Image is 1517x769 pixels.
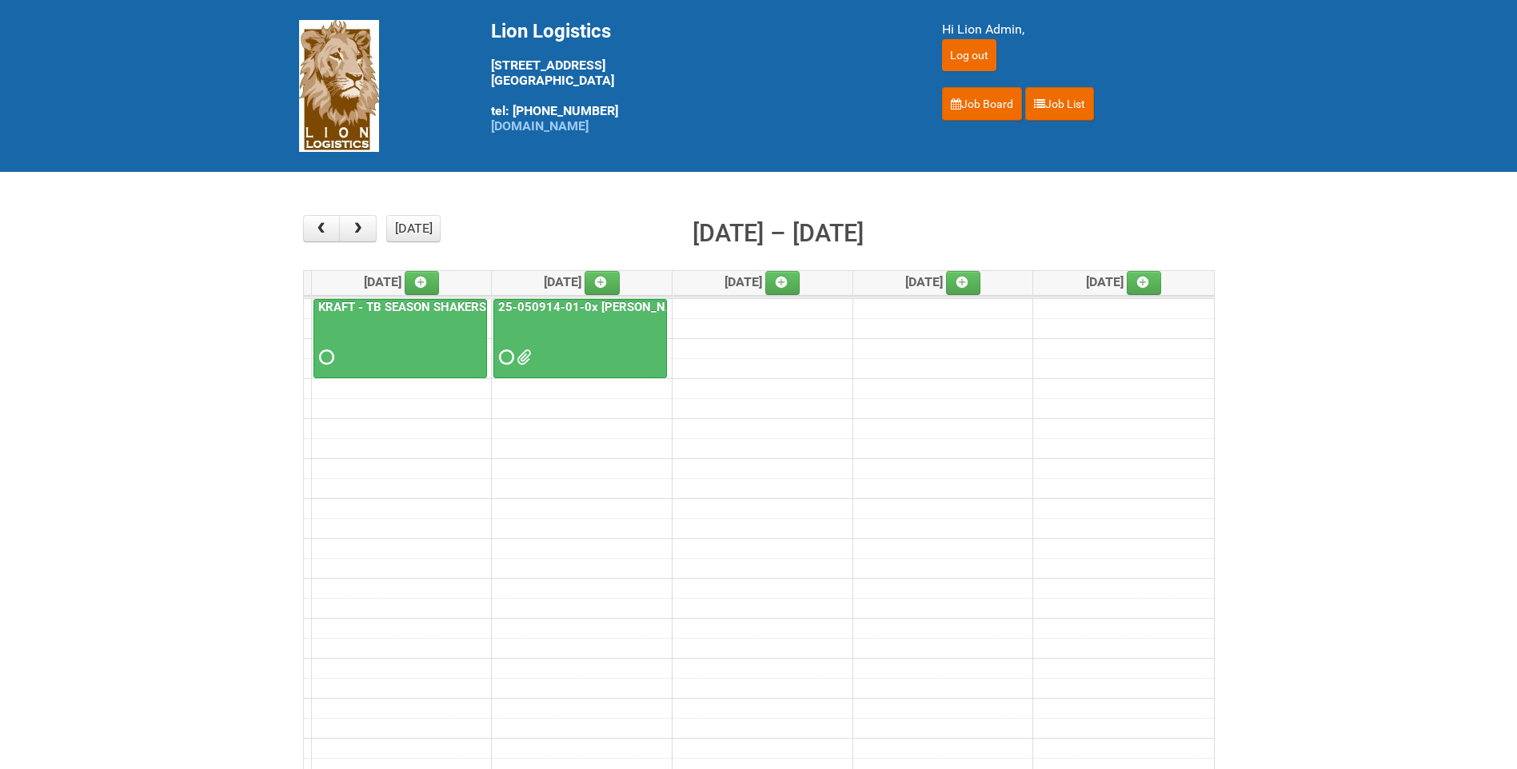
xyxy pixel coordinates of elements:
a: Lion Logistics [299,78,379,93]
span: [DATE] [725,274,800,289]
span: [DATE] [1086,274,1162,289]
div: [STREET_ADDRESS] [GEOGRAPHIC_DATA] tel: [PHONE_NUMBER] [491,20,902,133]
a: 25-050914-01-0x [PERSON_NAME] C&U [493,299,667,379]
span: MDN (2) 25-050914-01.xlsx MDN 25-050914-01.xlsx [517,352,528,363]
div: Hi Lion Admin, [942,20,1219,39]
a: Job Board [942,87,1022,121]
span: [DATE] [905,274,981,289]
a: Add an event [1127,271,1162,295]
img: Lion Logistics [299,20,379,152]
a: Job List [1025,87,1094,121]
a: [DOMAIN_NAME] [491,118,589,133]
button: [DATE] [386,215,441,242]
span: Requested [499,352,510,363]
span: [DATE] [364,274,440,289]
input: Log out [942,39,996,71]
a: KRAFT - TB SEASON SHAKERS [315,300,489,314]
h2: [DATE] – [DATE] [693,215,864,252]
a: 25-050914-01-0x [PERSON_NAME] C&U [495,300,724,314]
a: Add an event [585,271,620,295]
span: [DATE] [544,274,620,289]
a: Add an event [765,271,800,295]
a: KRAFT - TB SEASON SHAKERS [313,299,487,379]
span: Requested [319,352,330,363]
a: Add an event [946,271,981,295]
a: Add an event [405,271,440,295]
span: Lion Logistics [491,20,611,42]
